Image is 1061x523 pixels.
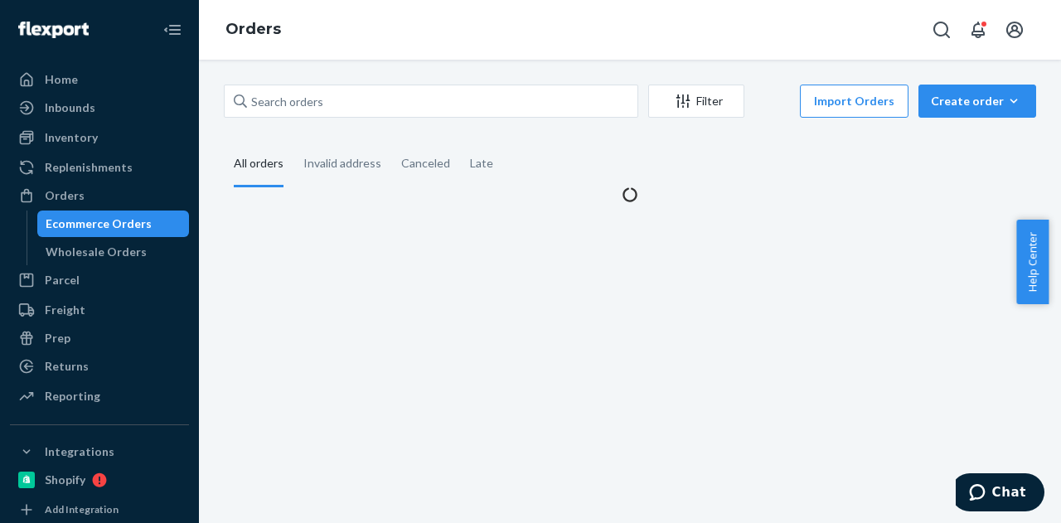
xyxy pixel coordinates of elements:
[46,244,147,260] div: Wholesale Orders
[225,20,281,38] a: Orders
[18,22,89,38] img: Flexport logo
[10,154,189,181] a: Replenishments
[37,211,190,237] a: Ecommerce Orders
[956,473,1044,515] iframe: Opens a widget where you can chat to one of our agents
[648,85,744,118] button: Filter
[45,330,70,346] div: Prep
[10,182,189,209] a: Orders
[931,93,1024,109] div: Create order
[45,302,85,318] div: Freight
[45,159,133,176] div: Replenishments
[10,353,189,380] a: Returns
[649,93,744,109] div: Filter
[45,187,85,204] div: Orders
[224,85,638,118] input: Search orders
[10,297,189,323] a: Freight
[10,94,189,121] a: Inbounds
[800,85,908,118] button: Import Orders
[918,85,1036,118] button: Create order
[401,142,450,185] div: Canceled
[45,502,119,516] div: Add Integration
[45,129,98,146] div: Inventory
[470,142,493,185] div: Late
[45,358,89,375] div: Returns
[156,13,189,46] button: Close Navigation
[45,472,85,488] div: Shopify
[303,142,381,185] div: Invalid address
[10,438,189,465] button: Integrations
[998,13,1031,46] button: Open account menu
[45,272,80,288] div: Parcel
[1016,220,1049,304] button: Help Center
[10,500,189,520] a: Add Integration
[925,13,958,46] button: Open Search Box
[45,388,100,404] div: Reporting
[10,124,189,151] a: Inventory
[10,467,189,493] a: Shopify
[45,71,78,88] div: Home
[212,6,294,54] ol: breadcrumbs
[10,66,189,93] a: Home
[10,267,189,293] a: Parcel
[45,443,114,460] div: Integrations
[962,13,995,46] button: Open notifications
[45,99,95,116] div: Inbounds
[10,325,189,351] a: Prep
[234,142,283,187] div: All orders
[46,215,152,232] div: Ecommerce Orders
[10,383,189,409] a: Reporting
[37,239,190,265] a: Wholesale Orders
